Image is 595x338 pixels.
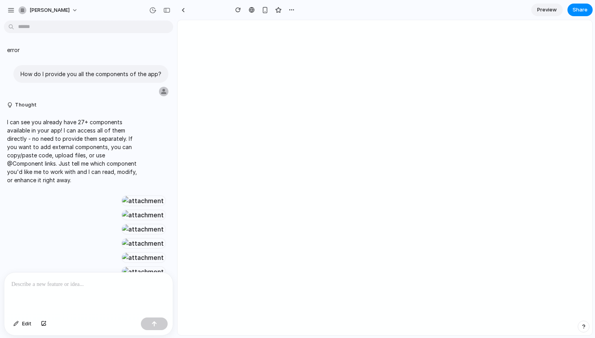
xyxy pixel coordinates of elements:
[573,6,588,14] span: Share
[22,320,31,328] span: Edit
[7,118,139,184] p: I can see you already have 27+ components available in your app! I can access all of them directl...
[567,4,593,16] button: Share
[537,6,557,14] span: Preview
[15,4,82,17] button: [PERSON_NAME]
[531,4,563,16] a: Preview
[20,70,161,78] p: How do I provide you all the components of the app?
[9,317,35,330] button: Edit
[7,46,20,54] p: error
[30,6,70,14] span: [PERSON_NAME]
